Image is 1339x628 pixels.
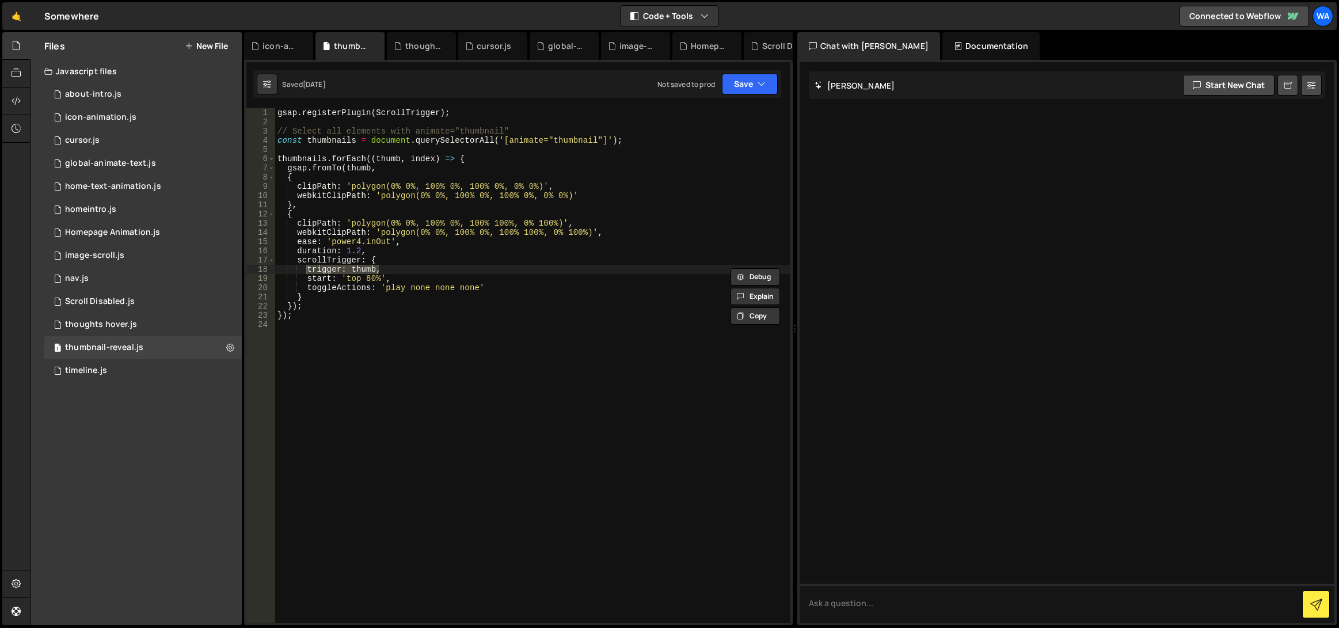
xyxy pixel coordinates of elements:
div: 6 [246,154,275,163]
div: 16 [246,246,275,256]
div: Documentation [942,32,1040,60]
div: homeintro.js [65,204,116,215]
div: 22 [246,302,275,311]
div: 9 [246,182,275,191]
div: 21 [246,292,275,302]
div: 16169/43539.js [44,221,242,244]
div: 24 [246,320,275,329]
div: 15 [246,237,275,246]
div: 16169/43632.js [44,313,242,336]
div: 16169/43896.js [44,152,242,175]
div: thumbnail-reveal.js [334,40,371,52]
div: 18 [246,265,275,274]
div: [DATE] [303,79,326,89]
div: global-animate-text.js [65,158,156,169]
div: timeline.js [65,366,107,376]
button: Copy [731,307,780,325]
h2: [PERSON_NAME] [815,80,895,91]
div: Not saved to prod [657,79,715,89]
div: Javascript files [31,60,242,83]
div: Chat with [PERSON_NAME] [797,32,940,60]
h2: Files [44,40,65,52]
div: 2 [246,117,275,127]
div: Saved [282,79,326,89]
button: Explain [731,288,780,305]
div: 11 [246,200,275,210]
div: cursor.js [65,135,100,146]
div: 23 [246,311,275,320]
span: 1 [54,344,61,353]
div: Homepage Animation.js [65,227,160,238]
a: Connected to Webflow [1180,6,1309,26]
div: 7 [246,163,275,173]
button: Start new chat [1183,75,1275,96]
button: Debug [731,268,780,286]
div: 16169/43943.js [44,336,242,359]
div: 16169/43960.js [44,267,242,290]
div: about-intro.js [65,89,121,100]
div: 16169/43658.js [44,198,242,221]
div: 17 [246,256,275,265]
div: 16169/43473.js [44,83,242,106]
button: New File [185,41,228,51]
div: 3 [246,127,275,136]
div: Homepage Animation.js [691,40,728,52]
div: thoughts hover.js [65,319,137,330]
div: global-animate-text.js [548,40,585,52]
div: image-scroll.js [619,40,656,52]
div: 16169/43836.js [44,175,242,198]
div: Scroll Disabled.js [65,296,135,307]
div: thumbnail-reveal.js [65,342,143,353]
div: 16169/43492.js [44,244,242,267]
div: cursor.js [477,40,511,52]
div: 1 [246,108,275,117]
div: icon-animation.js [65,112,136,123]
div: 14 [246,228,275,237]
div: 20 [246,283,275,292]
div: 8 [246,173,275,182]
div: 19 [246,274,275,283]
div: image-scroll.js [65,250,124,261]
div: 16169/43484.js [44,290,242,313]
a: Wa [1313,6,1333,26]
div: Somewhere [44,9,99,23]
div: 16169/43650.js [44,359,242,382]
a: 🤙 [2,2,31,30]
div: home-text-animation.js [65,181,161,192]
div: thoughts hover.js [405,40,442,52]
div: 12 [246,210,275,219]
div: 16169/45106.js [44,106,242,129]
div: nav.js [65,273,89,284]
div: Scroll Disabled.js [762,40,799,52]
div: 16169/43840.js [44,129,242,152]
div: icon-animation.js [263,40,299,52]
div: 4 [246,136,275,145]
div: 13 [246,219,275,228]
div: 5 [246,145,275,154]
button: Save [722,74,778,94]
button: Code + Tools [621,6,718,26]
div: 10 [246,191,275,200]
